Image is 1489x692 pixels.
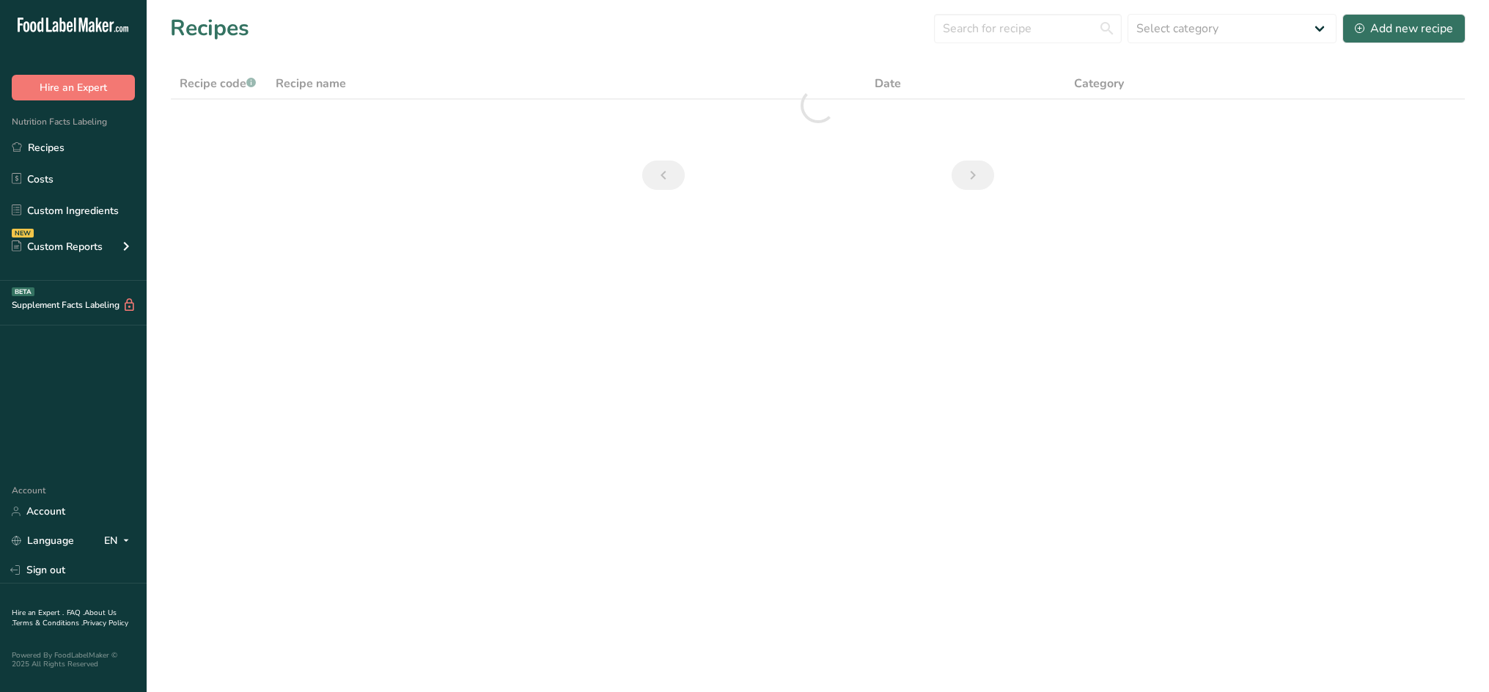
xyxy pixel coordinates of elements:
[83,618,128,628] a: Privacy Policy
[12,608,117,628] a: About Us .
[104,532,135,550] div: EN
[12,287,34,296] div: BETA
[12,239,103,254] div: Custom Reports
[934,14,1122,43] input: Search for recipe
[12,618,83,628] a: Terms & Conditions .
[12,651,135,669] div: Powered By FoodLabelMaker © 2025 All Rights Reserved
[12,75,135,100] button: Hire an Expert
[952,161,994,190] a: Next page
[1355,20,1453,37] div: Add new recipe
[1342,14,1466,43] button: Add new recipe
[642,161,685,190] a: Previous page
[12,229,34,238] div: NEW
[67,608,84,618] a: FAQ .
[12,608,64,618] a: Hire an Expert .
[12,528,74,553] a: Language
[170,12,249,45] h1: Recipes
